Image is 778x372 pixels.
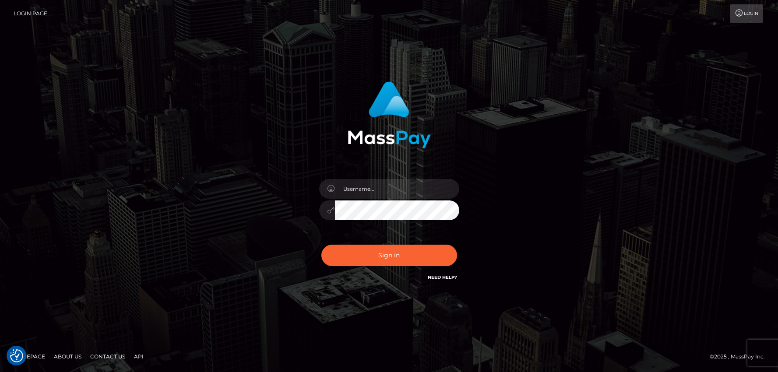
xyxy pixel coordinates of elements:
a: Homepage [10,350,49,363]
div: © 2025 , MassPay Inc. [710,352,771,361]
img: MassPay Login [348,81,431,148]
a: Login [730,4,763,23]
a: Need Help? [428,274,457,280]
img: Revisit consent button [10,349,23,362]
input: Username... [335,179,459,199]
a: API [130,350,147,363]
a: About Us [50,350,85,363]
a: Contact Us [87,350,129,363]
button: Sign in [321,245,457,266]
a: Login Page [14,4,47,23]
button: Consent Preferences [10,349,23,362]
